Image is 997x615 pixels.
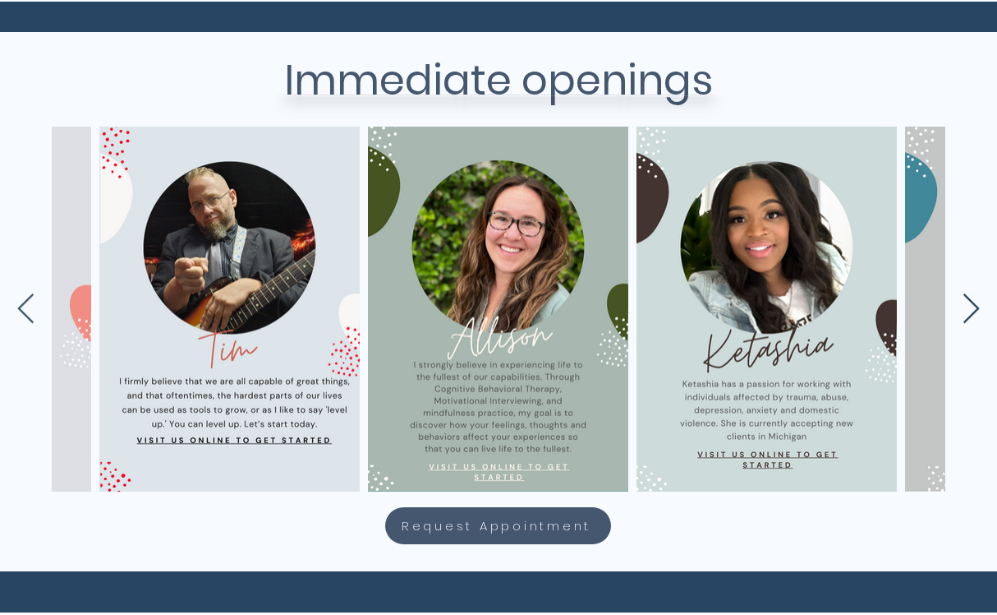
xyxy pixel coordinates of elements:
[385,507,611,544] a: Request Appointment
[368,127,628,492] img: Allison
[96,49,901,112] h2: Immediate openings
[16,294,35,326] button: Previous Item
[402,516,591,535] span: Request Appointment
[962,294,981,326] button: Next Item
